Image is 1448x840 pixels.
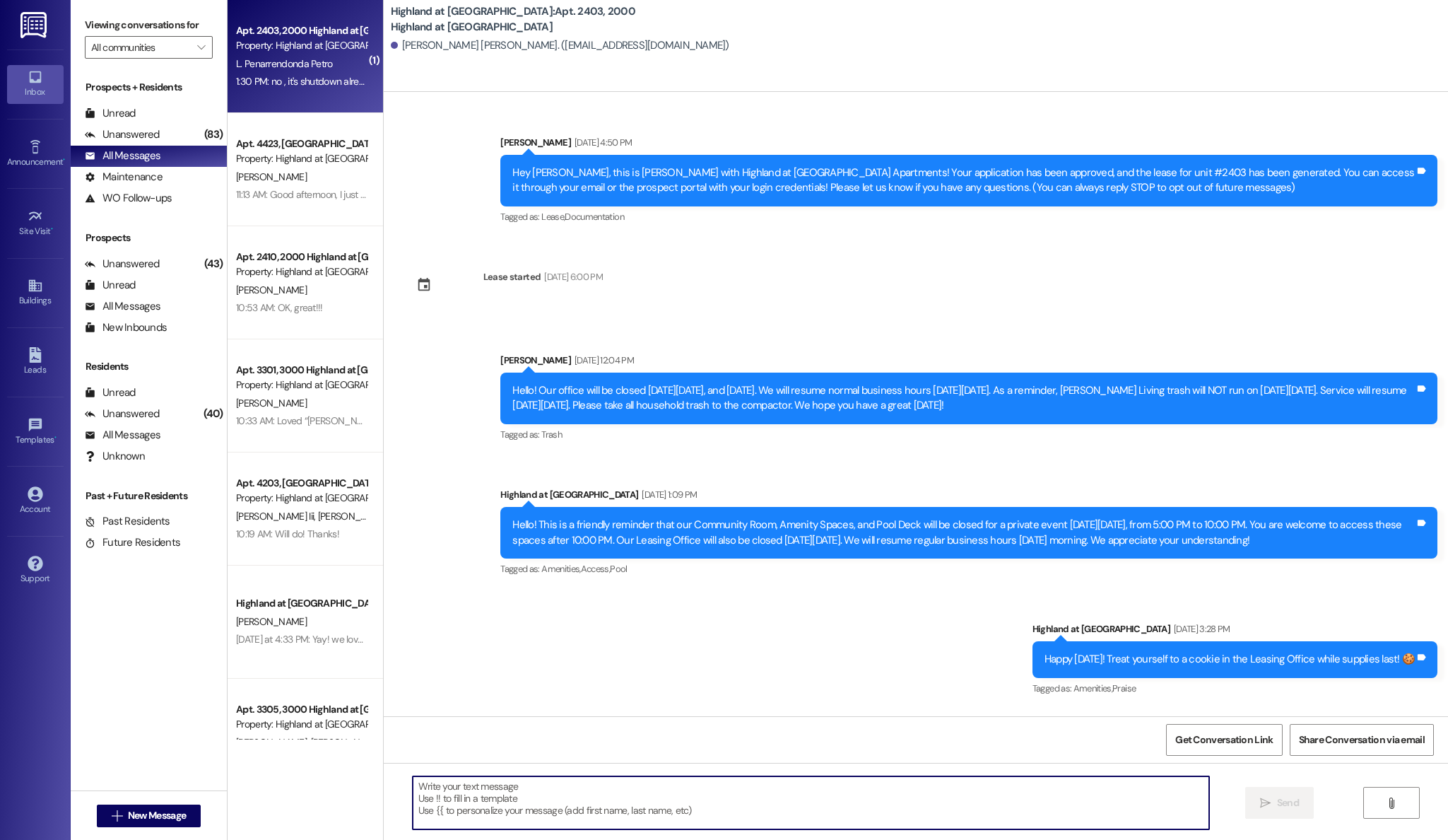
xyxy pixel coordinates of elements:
[236,633,407,646] div: [DATE] at 4:33 PM: Yay! we love our Manta
[236,75,375,88] div: 1:30 PM: no , it's shutdown already
[112,810,122,822] i: 
[236,596,367,611] div: Highland at [GEOGRAPHIC_DATA]
[128,808,186,823] span: New Message
[236,414,743,427] div: 10:33 AM: Loved “[PERSON_NAME] (Highland at [GEOGRAPHIC_DATA]): Thank you, I have submitted that ...
[1073,682,1113,694] span: Amenities ,
[391,4,673,35] b: Highland at [GEOGRAPHIC_DATA]: Apt. 2403, 2000 Highland at [GEOGRAPHIC_DATA]
[7,482,64,520] a: Account
[85,428,160,443] div: All Messages
[236,702,367,717] div: Apt. 3305, 3000 Highland at [GEOGRAPHIC_DATA]
[541,211,565,223] span: Lease ,
[1175,733,1273,747] span: Get Conversation Link
[236,23,367,38] div: Apt. 2403, 2000 Highland at [GEOGRAPHIC_DATA]
[236,301,323,314] div: 10:53 AM: OK, great!!!
[236,136,367,151] div: Apt. 4423, [GEOGRAPHIC_DATA] at [GEOGRAPHIC_DATA]
[541,269,603,284] div: [DATE] 6:00 PM
[97,805,201,827] button: New Message
[236,38,367,53] div: Property: Highland at [GEOGRAPHIC_DATA]
[1386,798,1396,809] i: 
[512,165,1415,196] div: Hey [PERSON_NAME], this is [PERSON_NAME] with Highland at [GEOGRAPHIC_DATA] Apartments! Your appl...
[71,489,227,503] div: Past + Future Residents
[91,36,190,59] input: All communities
[85,170,163,185] div: Maintenance
[1032,678,1437,699] div: Tagged as:
[63,155,65,165] span: •
[85,407,160,421] div: Unanswered
[1299,733,1425,747] span: Share Conversation via email
[201,253,227,275] div: (43)
[71,359,227,374] div: Residents
[85,299,160,314] div: All Messages
[236,378,367,392] div: Property: Highland at [GEOGRAPHIC_DATA]
[236,151,367,166] div: Property: Highland at [GEOGRAPHIC_DATA]
[236,717,367,732] div: Property: Highland at [GEOGRAPHIC_DATA]
[236,57,333,70] span: L. Penarrendonda Petro
[85,106,136,121] div: Unread
[638,487,697,502] div: [DATE] 1:09 PM
[85,514,170,529] div: Past Residents
[71,80,227,95] div: Prospects + Residents
[317,510,388,523] span: [PERSON_NAME]
[236,264,367,279] div: Property: Highland at [GEOGRAPHIC_DATA]
[541,428,562,441] span: Trash
[1166,724,1282,756] button: Get Conversation Link
[1260,798,1271,809] i: 
[54,433,57,443] span: •
[512,518,1415,548] div: Hello! This is a friendly reminder that our Community Room, Amenity Spaces, and Pool Deck will be...
[71,231,227,245] div: Prospects
[7,204,64,243] a: Site Visit •
[500,559,1437,579] div: Tagged as:
[236,476,367,491] div: Apt. 4203, [GEOGRAPHIC_DATA] at [GEOGRAPHIC_DATA]
[197,42,205,53] i: 
[236,250,367,264] div: Apt. 2410, 2000 Highland at [GEOGRAPHIC_DATA]
[85,148,160,163] div: All Messages
[500,487,1437,507] div: Highland at [GEOGRAPHIC_DATA]
[85,385,136,400] div: Unread
[236,510,318,523] span: [PERSON_NAME] Iii
[7,274,64,312] a: Buildings
[1032,622,1437,641] div: Highland at [GEOGRAPHIC_DATA]
[236,188,1314,201] div: 11:13 AM: Good afternoon, I just spoke with our mail carrier. She said its fine that your green m...
[85,535,180,550] div: Future Residents
[200,403,227,425] div: (40)
[236,615,307,628] span: [PERSON_NAME]
[201,124,227,146] div: (83)
[236,397,307,409] span: [PERSON_NAME]
[1044,652,1415,667] div: Happy [DATE]! Treat yourself to a cookie in the Leasing Office while supplies last! 🍪
[236,170,307,183] span: [PERSON_NAME]
[581,563,610,575] span: Access ,
[500,135,1437,155] div: [PERSON_NAME]
[236,736,311,749] span: [PERSON_NAME]
[7,413,64,451] a: Templates •
[565,211,624,223] span: Documentation
[512,383,1415,414] div: Hello! Our office will be closed [DATE][DATE], and [DATE]. We will resume normal business hours [...
[1290,724,1434,756] button: Share Conversation via email
[236,527,339,540] div: 10:19 AM: Will do! Thanks!
[500,424,1437,445] div: Tagged as:
[483,269,541,284] div: Lease started
[85,320,167,335] div: New Inbounds
[500,353,1437,373] div: [PERSON_NAME]
[7,343,64,381] a: Leads
[571,353,634,368] div: [DATE] 12:04 PM
[236,491,367,506] div: Property: Highland at [GEOGRAPHIC_DATA]
[1170,622,1230,636] div: [DATE] 3:28 PM
[85,257,160,272] div: Unanswered
[236,363,367,378] div: Apt. 3301, 3000 Highland at [GEOGRAPHIC_DATA]
[85,449,145,464] div: Unknown
[85,127,160,142] div: Unanswered
[1112,682,1136,694] span: Praise
[310,736,381,749] span: [PERSON_NAME]
[500,206,1437,227] div: Tagged as:
[1277,795,1299,810] span: Send
[610,563,627,575] span: Pool
[85,14,213,36] label: Viewing conversations for
[541,563,581,575] span: Amenities ,
[1245,787,1314,819] button: Send
[85,278,136,293] div: Unread
[236,284,307,296] span: [PERSON_NAME]
[51,224,53,234] span: •
[7,65,64,103] a: Inbox
[20,12,49,38] img: ResiDesk Logo
[571,135,632,150] div: [DATE] 4:50 PM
